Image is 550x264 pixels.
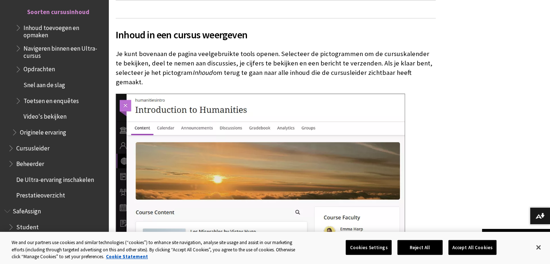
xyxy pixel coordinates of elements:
[16,190,65,199] span: Prestatieoverzicht
[106,254,148,260] a: More information about your privacy, opens in a new tab
[20,126,66,136] span: Originele ervaring
[397,240,443,255] button: Reject All
[16,174,94,183] span: De Ultra-ervaring inschakelen
[346,240,391,255] button: Cookies Settings
[24,22,103,39] span: Inhoud toevoegen en opmaken
[12,239,303,260] div: We and our partners use cookies and similar technologies (“cookies”) to enhance site navigation, ...
[530,239,546,255] button: Close
[16,221,39,231] span: Student
[16,142,50,152] span: Cursusleider
[16,158,44,167] span: Beheerder
[24,110,67,120] span: Video's bekijken
[24,79,65,89] span: Snel aan de slag
[116,18,436,42] h2: Inhoud in een cursus weergeven
[24,42,103,59] span: Navigeren binnen een Ultra-cursus
[116,49,436,87] p: Je kunt bovenaan de pagina veelgebruikte tools openen. Selecteer de pictogrammen om de cursuskale...
[192,68,212,77] span: Inhoud
[482,229,550,242] a: Terug naar boven
[24,63,55,73] span: Opdrachten
[448,240,496,255] button: Accept All Cookies
[13,205,41,215] span: SafeAssign
[27,6,89,16] span: Soorten cursusinhoud
[24,95,79,105] span: Toetsen en enquêtes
